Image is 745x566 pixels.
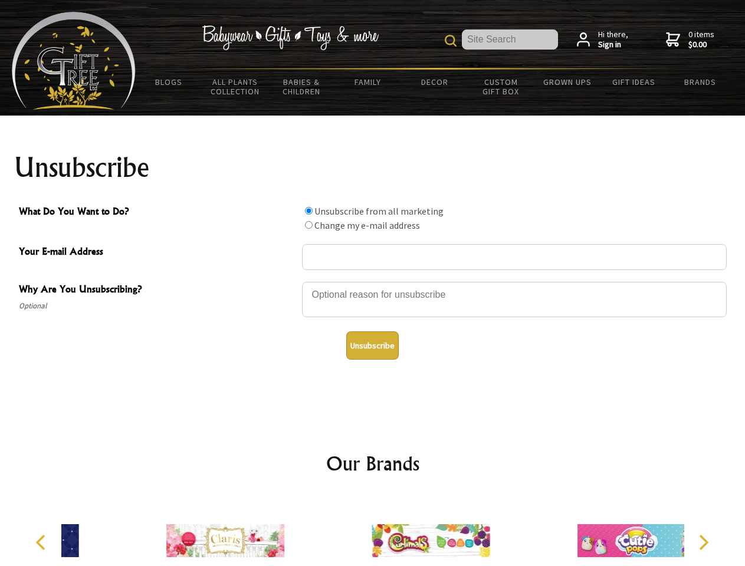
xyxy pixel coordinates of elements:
span: Hi there, [598,29,628,50]
a: Hi there,Sign in [577,29,628,50]
a: BLOGS [136,70,202,94]
input: What Do You Want to Do? [305,207,313,215]
label: Unsubscribe from all marketing [314,205,444,217]
input: Site Search [462,29,558,50]
a: Gift Ideas [600,70,667,94]
a: 0 items$0.00 [666,29,714,50]
span: Optional [19,299,296,313]
a: Family [335,70,402,94]
a: Custom Gift Box [468,70,534,104]
h2: Our Brands [24,449,722,478]
img: Babyware - Gifts - Toys and more... [12,12,136,110]
img: product search [445,35,457,47]
span: 0 items [688,29,714,50]
input: Your E-mail Address [302,244,727,270]
strong: $0.00 [688,40,714,50]
button: Previous [29,529,55,555]
a: Babies & Children [268,70,335,104]
a: Decor [401,70,468,94]
button: Next [690,529,716,555]
span: Your E-mail Address [19,244,296,261]
button: Unsubscribe [346,331,399,360]
h1: Unsubscribe [14,153,731,182]
a: Brands [667,70,734,94]
strong: Sign in [598,40,628,50]
span: Why Are You Unsubscribing? [19,282,296,299]
a: All Plants Collection [202,70,269,104]
input: What Do You Want to Do? [305,221,313,229]
span: What Do You Want to Do? [19,204,296,221]
label: Change my e-mail address [314,219,420,231]
a: Grown Ups [534,70,600,94]
textarea: Why Are You Unsubscribing? [302,282,727,317]
img: Babywear - Gifts - Toys & more [202,25,379,50]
